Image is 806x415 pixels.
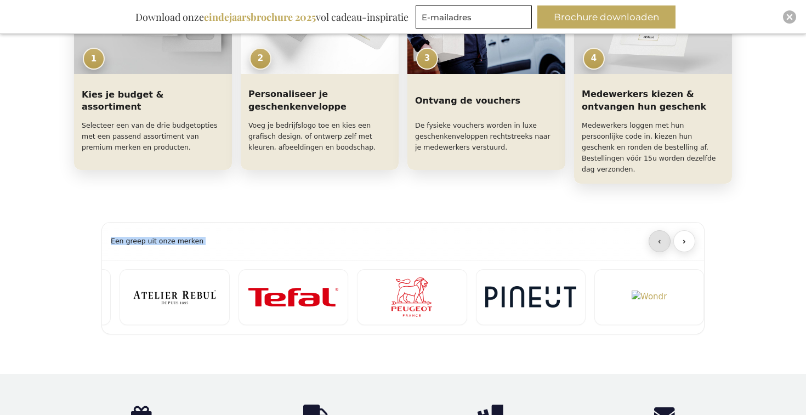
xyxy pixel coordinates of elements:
[582,120,724,175] p: Medewerkers loggen met hun persoonlijke code in, kiezen hun geschenk en ronden de bestelling af. ...
[416,48,438,70] span: 3
[204,10,316,24] b: eindejaarsbrochure 2025
[130,5,413,29] div: Download onze vol cadeau-inspiratie
[786,14,793,20] img: Close
[101,222,705,334] section: Merken carrousel
[82,86,224,116] h3: Kies je budget & assortiment
[248,86,391,116] h3: Personaliseer je geschenkenveloppe
[416,5,535,32] form: marketing offers and promotions
[82,120,224,161] p: Selecteer een van de drie budgetopties met een passend assortiment van premium merken en producten.
[537,5,676,29] button: Brochure downloaden
[673,230,695,252] button: Volgende merken
[111,237,203,245] h2: Een greep uit onze merken
[391,277,432,317] img: Peugeot
[582,86,724,116] h3: Medewerkers kiezen & ontvangen hun geschenk
[415,86,558,116] h3: Ontvang de vouchers
[83,48,105,70] span: 1
[649,230,671,252] button: Vorige merken
[129,286,220,309] img: Atelier Rebul
[248,287,339,307] img: Tefal
[783,10,796,24] div: Close
[485,286,576,308] img: Pineut
[416,5,532,29] input: E-mailadres
[248,120,391,161] p: Voeg je bedrijfslogo toe en kies een grafisch design, of ontwerp zelf met kleuren, afbeeldingen e...
[249,48,271,70] span: 2
[583,48,605,70] span: 4
[632,291,667,303] img: Wondr
[415,120,558,161] p: De fysieke vouchers worden in luxe geschenkenveloppen rechtstreeks naar je medewerkers verstuurd.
